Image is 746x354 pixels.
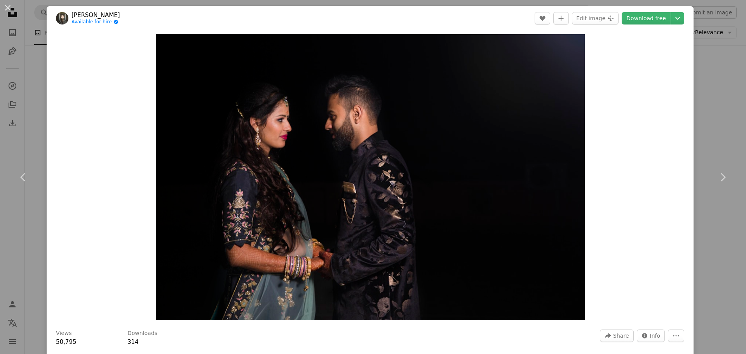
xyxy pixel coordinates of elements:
span: Info [650,330,661,342]
button: More Actions [668,330,684,342]
button: Zoom in on this image [156,34,585,320]
span: 50,795 [56,338,77,345]
button: Edit image [572,12,619,24]
button: Stats about this image [637,330,665,342]
span: 314 [127,338,139,345]
img: Go to rajat sarki's profile [56,12,68,24]
button: Share this image [600,330,633,342]
span: Share [613,330,629,342]
img: a man and woman standing next to each other [156,34,585,320]
a: Download free [622,12,671,24]
h3: Views [56,330,72,337]
button: Like [535,12,550,24]
h3: Downloads [127,330,157,337]
button: Choose download size [671,12,684,24]
a: Available for hire [71,19,120,25]
a: [PERSON_NAME] [71,11,120,19]
button: Add to Collection [553,12,569,24]
a: Next [699,140,746,214]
